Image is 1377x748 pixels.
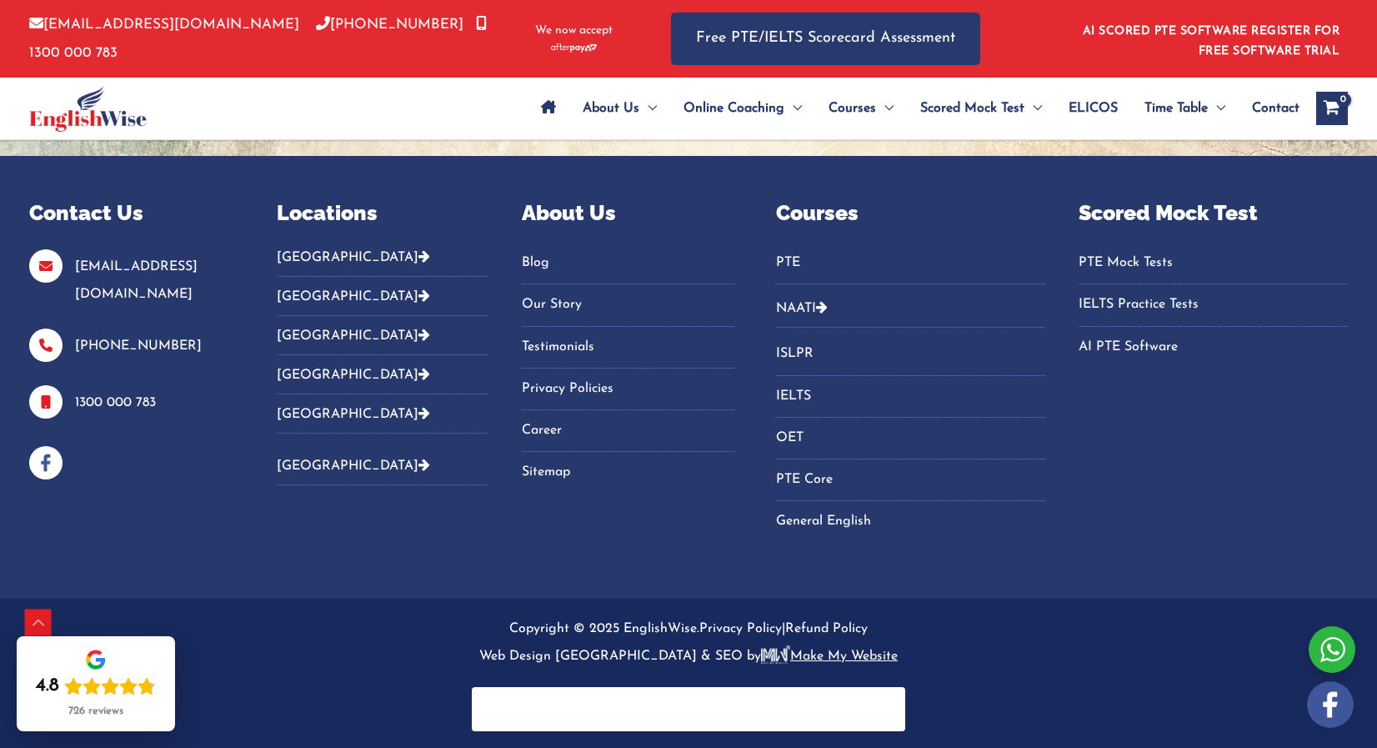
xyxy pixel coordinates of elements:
div: 726 reviews [68,705,123,718]
button: [GEOGRAPHIC_DATA] [277,316,488,355]
span: Contact [1252,79,1299,138]
a: [GEOGRAPHIC_DATA] [277,408,430,421]
a: Online CoachingMenu Toggle [670,79,815,138]
div: 4.8 [36,675,59,698]
button: [GEOGRAPHIC_DATA] [277,249,488,277]
a: Blog [522,249,734,277]
a: [PHONE_NUMBER] [75,339,202,353]
img: Afterpay-Logo [551,43,597,53]
a: About UsMenu Toggle [569,79,670,138]
span: Menu Toggle [1024,79,1042,138]
button: [GEOGRAPHIC_DATA] [277,277,488,316]
a: [PHONE_NUMBER] [316,18,463,32]
a: ISLPR [776,340,1045,368]
aside: Footer Widget 2 [277,198,488,499]
a: Privacy Policies [522,375,734,403]
span: ELICOS [1069,79,1118,138]
a: 1300 000 783 [29,18,487,59]
span: We now accept [535,23,613,39]
a: OET [776,424,1045,452]
nav: Menu [776,249,1045,284]
p: Scored Mock Test [1079,198,1348,229]
nav: Menu [1079,249,1348,361]
span: Time Table [1144,79,1208,138]
a: Testimonials [522,334,734,361]
p: About Us [522,198,734,229]
span: Menu Toggle [639,79,657,138]
button: [GEOGRAPHIC_DATA] [277,394,488,434]
a: Free PTE/IELTS Scorecard Assessment [671,13,980,65]
iframe: PayPal Message 2 [488,698,889,713]
nav: Site Navigation: Main Menu [528,79,1299,138]
a: Privacy Policy [699,622,782,635]
span: Online Coaching [683,79,784,138]
a: ELICOS [1055,79,1131,138]
a: Contact [1239,79,1299,138]
nav: Menu [776,340,1045,535]
a: Sitemap [522,459,734,486]
span: Menu Toggle [1208,79,1225,138]
a: AI PTE Software [1079,334,1348,361]
img: cropped-ew-logo [29,86,147,132]
a: IELTS Practice Tests [1079,291,1348,319]
a: Web Design [GEOGRAPHIC_DATA] & SEO bymake-logoMake My Website [479,650,898,663]
a: CoursesMenu Toggle [815,79,907,138]
a: NAATI [776,302,816,315]
a: PTE [776,249,1045,277]
aside: Footer Widget 4 [776,198,1045,557]
a: Refund Policy [785,622,868,635]
p: Courses [776,198,1045,229]
button: NAATI [776,289,1045,328]
p: Contact Us [29,198,235,229]
aside: Footer Widget 3 [522,198,734,508]
a: 1300 000 783 [75,396,156,409]
span: Courses [829,79,876,138]
a: [GEOGRAPHIC_DATA] [277,459,430,473]
p: Copyright © 2025 EnglishWise. | [29,615,1348,671]
a: AI SCORED PTE SOFTWARE REGISTER FOR FREE SOFTWARE TRIAL [1083,25,1340,58]
a: General English [776,508,1045,535]
a: Time TableMenu Toggle [1131,79,1239,138]
span: Menu Toggle [784,79,802,138]
a: Career [522,417,734,444]
span: About Us [583,79,639,138]
a: View Shopping Cart, empty [1316,92,1348,125]
img: make-logo [761,645,790,664]
button: [GEOGRAPHIC_DATA] [277,446,488,485]
img: facebook-blue-icons.png [29,446,63,479]
a: [EMAIL_ADDRESS][DOMAIN_NAME] [75,260,198,301]
nav: Menu [522,249,734,487]
a: PTE Core [776,466,1045,494]
div: Rating: 4.8 out of 5 [36,675,156,698]
p: Locations [277,198,488,229]
button: [GEOGRAPHIC_DATA] [277,355,488,394]
a: IELTS [776,383,1045,410]
aside: Header Widget 1 [1073,12,1348,66]
aside: Footer Widget 1 [29,198,235,479]
a: Our Story [522,291,734,319]
a: Scored Mock TestMenu Toggle [907,79,1055,138]
a: PTE Mock Tests [1079,249,1348,277]
img: white-facebook.png [1307,681,1354,728]
span: Scored Mock Test [920,79,1024,138]
u: Make My Website [761,650,898,663]
a: [EMAIL_ADDRESS][DOMAIN_NAME] [29,18,299,32]
span: Menu Toggle [876,79,894,138]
